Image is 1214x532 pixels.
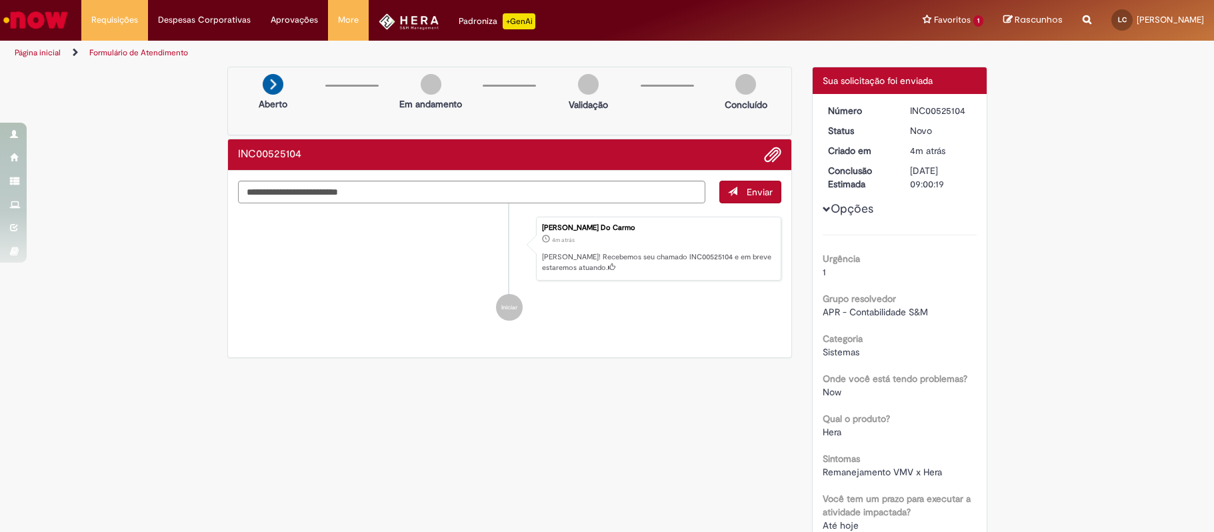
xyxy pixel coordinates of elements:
span: Enviar [747,186,773,198]
div: Padroniza [459,13,535,29]
span: [PERSON_NAME] [1137,14,1204,25]
p: Em andamento [399,97,462,111]
p: +GenAi [503,13,535,29]
b: Você tem um prazo para executar a atividade impactada? [823,493,971,518]
span: 4m atrás [910,145,945,157]
p: Aberto [259,97,287,111]
a: Formulário de Atendimento [89,47,188,58]
span: Hera [823,426,841,438]
a: Página inicial [15,47,61,58]
img: ServiceNow [1,7,70,33]
b: Onde você está tendo problemas? [823,373,967,385]
span: Requisições [91,13,138,27]
b: Urgência [823,253,860,265]
dt: Número [818,104,900,117]
img: img-circle-grey.png [421,74,441,95]
span: Remanejamento VMV x Hera [823,466,942,478]
b: Grupo resolvedor [823,293,896,305]
b: Qual o produto? [823,413,890,425]
b: Categoria [823,333,863,345]
p: [PERSON_NAME]! Recebemos seu chamado INC00525104 e em breve estaremos atuando. [542,252,774,273]
span: Now [823,386,841,398]
span: More [338,13,359,27]
h2: INC00525104 Histórico de tíquete [238,149,301,161]
b: Sintomas [823,453,860,465]
dt: Conclusão Estimada [818,164,900,191]
img: HeraLogo.png [379,13,439,30]
img: img-circle-grey.png [735,74,756,95]
ul: Histórico de tíquete [238,203,782,334]
img: img-circle-grey.png [578,74,599,95]
dt: Status [818,124,900,137]
div: [PERSON_NAME] Do Carmo [542,224,774,232]
span: 1 [823,266,826,278]
div: 30/09/2025 16:00:19 [910,144,972,157]
div: Novo [910,124,972,137]
time: 30/09/2025 16:00:19 [552,236,575,244]
img: arrow-next.png [263,74,283,95]
dt: Criado em [818,144,900,157]
span: Favoritos [934,13,971,27]
span: Sua solicitação foi enviada [823,75,933,87]
li: Beatriz Stelle Bucallon Do Carmo [238,217,782,281]
button: Adicionar anexos [764,146,781,163]
span: Aprovações [271,13,318,27]
p: Concluído [725,98,767,111]
span: APR - Contabilidade S&M [823,306,928,318]
p: Validação [569,98,608,111]
span: 4m atrás [552,236,575,244]
time: 30/09/2025 16:00:19 [910,145,945,157]
span: Despesas Corporativas [158,13,251,27]
span: Até hoje [823,519,859,531]
span: LC [1118,15,1127,24]
span: Sistemas [823,346,859,358]
div: INC00525104 [910,104,972,117]
span: 1 [973,15,983,27]
div: [DATE] 09:00:19 [910,164,972,191]
button: Enviar [719,181,781,203]
span: Rascunhos [1015,13,1063,26]
a: Rascunhos [1003,14,1063,27]
textarea: Digite sua mensagem aqui... [238,181,706,204]
ul: Trilhas de página [10,41,799,65]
